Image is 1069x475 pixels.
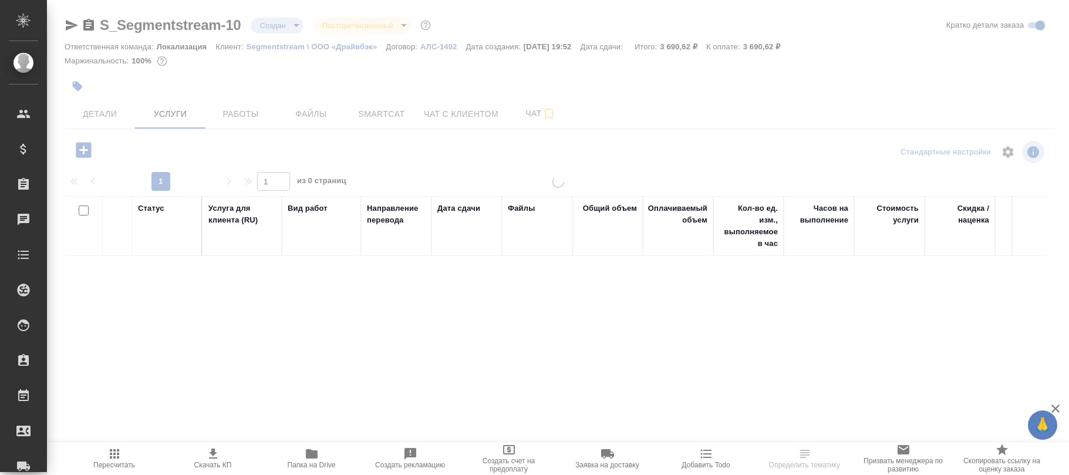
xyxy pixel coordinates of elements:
[65,442,164,475] button: Пересчитать
[861,457,946,473] span: Призвать менеджера по развитию
[854,442,953,475] button: Призвать менеджера по развитию
[583,203,637,214] div: Общий объем
[960,457,1044,473] span: Скопировать ссылку на оценку заказа
[361,442,460,475] button: Создать рекламацию
[194,461,232,469] span: Скачать КП
[1028,410,1057,440] button: 🙏
[790,203,848,226] div: Часов на выполнение
[508,203,535,214] div: Файлы
[1033,413,1053,437] span: 🙏
[288,203,328,214] div: Вид работ
[138,203,164,214] div: Статус
[860,203,919,226] div: Стоимость услуги
[467,457,551,473] span: Создать счет на предоплату
[437,203,480,214] div: Дата сдачи
[367,203,426,226] div: Направление перевода
[288,461,336,469] span: Папка на Drive
[769,461,840,469] span: Определить тематику
[164,442,262,475] button: Скачать КП
[460,442,558,475] button: Создать счет на предоплату
[682,461,730,469] span: Добавить Todo
[93,461,135,469] span: Пересчитать
[575,461,639,469] span: Заявка на доставку
[558,442,657,475] button: Заявка на доставку
[648,203,707,226] div: Оплачиваемый объем
[953,442,1051,475] button: Скопировать ссылку на оценку заказа
[657,442,756,475] button: Добавить Todo
[756,442,854,475] button: Определить тематику
[262,442,361,475] button: Папка на Drive
[719,203,778,250] div: Кол-во ед. изм., выполняемое в час
[208,203,276,226] div: Услуга для клиента (RU)
[375,461,445,469] span: Создать рекламацию
[930,203,989,226] div: Скидка / наценка
[1001,203,1060,238] div: Сумма без скидки / наценки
